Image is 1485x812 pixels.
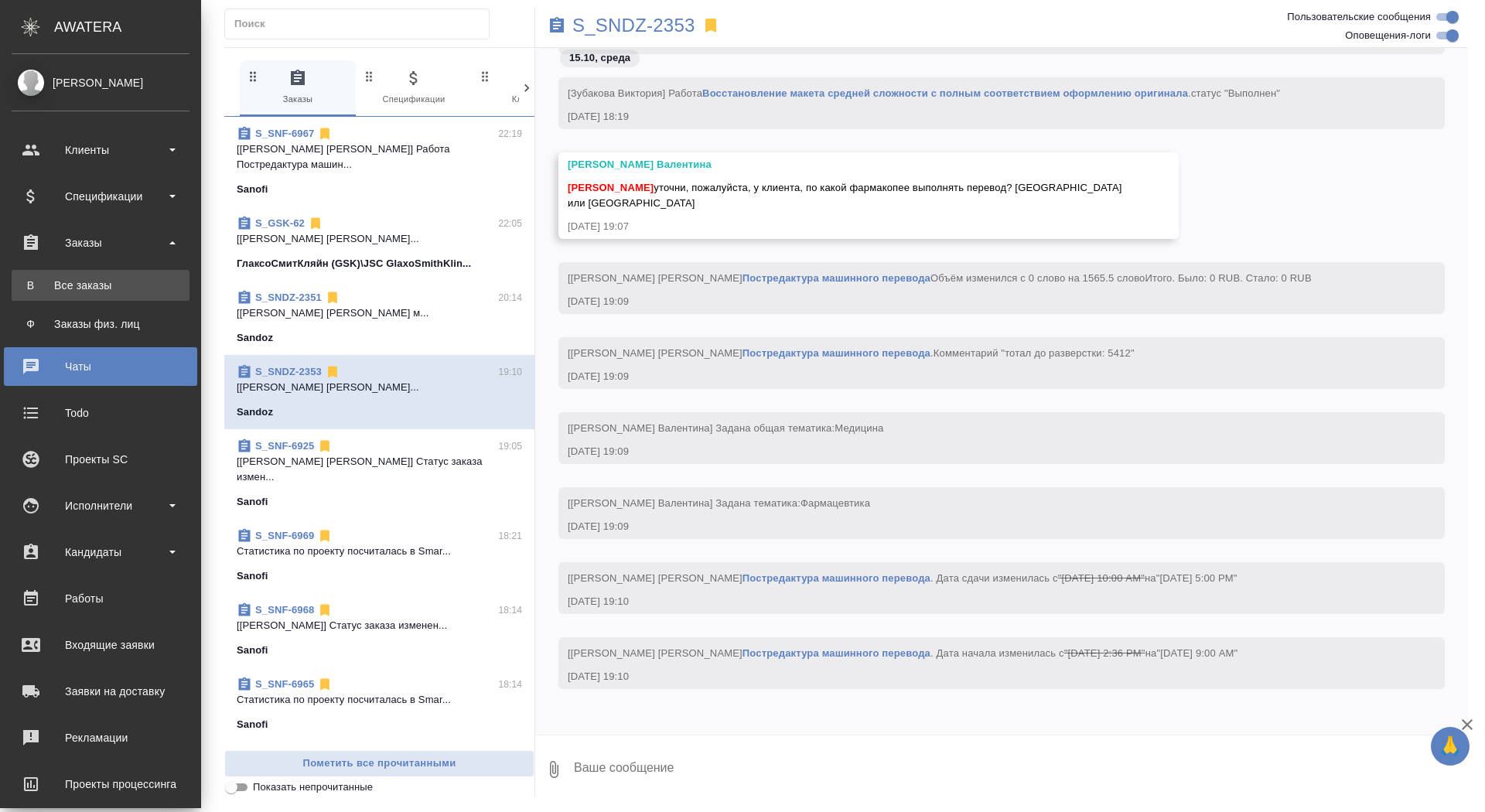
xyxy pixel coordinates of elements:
[317,438,333,454] svg: Отписаться
[308,216,323,231] svg: Отписаться
[4,440,197,479] a: Проекты SC
[1145,272,1312,284] span: Итого. Было: 0 RUB. Стало: 0 RUB
[246,69,261,84] svg: Зажми и перетащи, чтобы поменять порядок вкладок
[224,355,534,429] div: S_SNDZ-235319:10[[PERSON_NAME] [PERSON_NAME]...Sandoz
[317,528,333,544] svg: Отписаться
[568,519,1391,534] div: [DATE] 19:09
[572,18,695,33] a: S_SNDZ-2353
[1345,28,1431,43] span: Оповещения-логи
[4,718,197,757] a: Рекламации
[12,138,189,162] div: Клиенты
[237,182,268,197] p: Sanofi
[568,594,1391,609] div: [DATE] 19:10
[237,231,522,247] p: [[PERSON_NAME] [PERSON_NAME]...
[478,69,493,84] svg: Зажми и перетащи, чтобы поменять порядок вкладок
[255,292,322,303] a: S_SNDZ-2351
[12,401,189,425] div: Todo
[54,12,201,43] div: AWATERA
[224,117,534,206] div: S_SNF-696722:19[[PERSON_NAME] [PERSON_NAME]] Работа Постредактура машин...Sanofi
[498,528,522,544] p: 18:21
[568,647,1237,659] span: [[PERSON_NAME] [PERSON_NAME] . Дата начала изменилась с на
[237,618,522,633] p: [[PERSON_NAME]] Статус заказа изменен...
[224,281,534,355] div: S_SNDZ-235120:14[[PERSON_NAME] [PERSON_NAME] м...Sandoz
[4,394,197,432] a: Todo
[498,364,522,380] p: 19:10
[224,593,534,667] div: S_SNF-696818:14[[PERSON_NAME]] Статус заказа изменен...Sanofi
[12,185,189,208] div: Спецификации
[498,677,522,692] p: 18:14
[253,780,373,795] span: Показать непрочитанные
[237,404,273,420] p: Sandoz
[568,157,1125,172] div: [PERSON_NAME] Валентина
[12,309,189,339] a: ФЗаказы физ. лиц
[12,541,189,564] div: Кандидаты
[1431,727,1470,766] button: 🙏
[934,347,1135,359] span: Комментарий "тотал до разверстки: 5412"
[498,602,522,618] p: 18:14
[4,347,197,386] a: Чаты
[568,669,1391,684] div: [DATE] 19:10
[4,626,197,664] a: Входящие заявки
[568,369,1391,384] div: [DATE] 19:09
[325,364,340,380] svg: Отписаться
[1064,647,1145,659] span: "[DATE] 2:36 PM"
[4,672,197,711] a: Заявки на доставку
[237,494,268,510] p: Sanofi
[233,755,526,773] span: Пометить все прочитанными
[568,497,870,509] span: [[PERSON_NAME] Валентина] Задана тематика:
[12,355,189,378] div: Чаты
[1191,87,1280,99] span: статус "Выполнен"
[224,750,534,777] button: Пометить все прочитанными
[12,773,189,796] div: Проекты процессинга
[325,290,340,305] svg: Отписаться
[742,272,930,284] a: Постредактура машинного перевода
[237,454,522,485] p: [[PERSON_NAME] [PERSON_NAME]] Статус заказа измен...
[255,678,314,690] a: S_SNF-6965
[317,126,333,142] svg: Отписаться
[835,422,883,434] span: Медицина
[742,347,930,359] a: Постредактура машинного перевода
[742,572,930,584] a: Постредактура машинного перевода
[12,448,189,471] div: Проекты SC
[568,444,1391,459] div: [DATE] 19:09
[224,667,534,742] div: S_SNF-696518:14Cтатистика по проекту посчиталась в Smar...Sanofi
[568,109,1391,125] div: [DATE] 18:19
[224,429,534,519] div: S_SNF-692519:05[[PERSON_NAME] [PERSON_NAME]] Статус заказа измен...Sanofi
[12,494,189,517] div: Исполнители
[237,142,522,172] p: [[PERSON_NAME] [PERSON_NAME]] Работа Постредактура машин...
[1287,9,1431,25] span: Пользовательские сообщения
[498,216,522,231] p: 22:05
[702,87,1188,99] a: Восстановление макета средней сложности с полным соответствием оформлению оригинала
[362,69,466,107] span: Спецификации
[568,182,654,193] span: [PERSON_NAME]
[498,438,522,454] p: 19:05
[569,50,630,66] p: 15.10, среда
[498,126,522,142] p: 22:19
[568,294,1391,309] div: [DATE] 19:09
[255,604,314,616] a: S_SNF-6968
[4,765,197,803] a: Проекты процессинга
[19,316,182,332] div: Заказы физ. лиц
[742,647,930,659] a: Постредактура машинного перевода
[317,677,333,692] svg: Отписаться
[1058,572,1145,584] span: "[DATE] 10:00 AM"
[801,497,870,509] span: Фармацевтика
[362,69,377,84] svg: Зажми и перетащи, чтобы поменять порядок вкладок
[12,633,189,657] div: Входящие заявки
[12,680,189,703] div: Заявки на доставку
[255,440,314,452] a: S_SNF-6925
[255,530,314,541] a: S_SNF-6969
[255,217,305,229] a: S_GSK-62
[255,128,314,139] a: S_SNF-6967
[568,87,1280,99] span: [Зубакова Виктория] Работа .
[246,69,350,107] span: Заказы
[255,366,322,377] a: S_SNDZ-2353
[4,579,197,618] a: Работы
[568,182,1125,209] span: уточни, пожалуйста, у клиента, по какой фармакопее выполнять перевод? [GEOGRAPHIC_DATA] или [GEOG...
[237,568,268,584] p: Sanofi
[12,587,189,610] div: Работы
[237,643,268,658] p: Sanofi
[568,422,884,434] span: [[PERSON_NAME] Валентина] Задана общая тематика:
[19,278,182,293] div: Все заказы
[317,602,333,618] svg: Отписаться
